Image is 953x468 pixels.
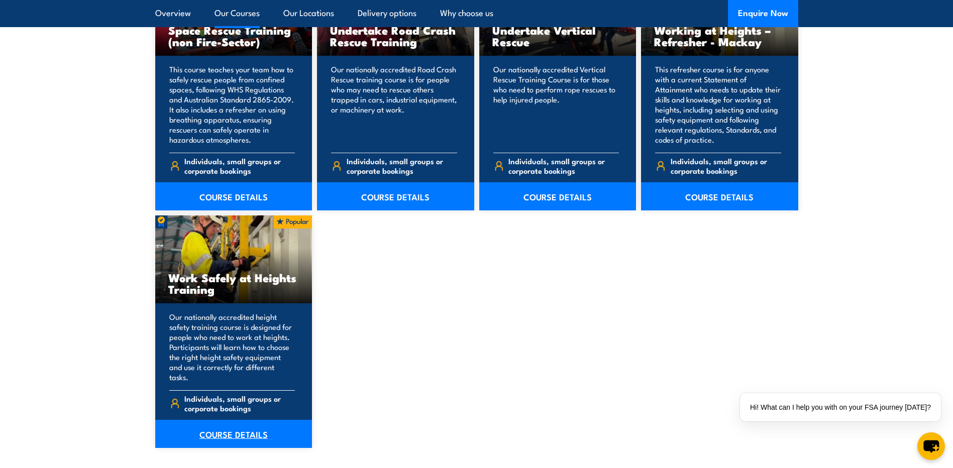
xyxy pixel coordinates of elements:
[155,182,312,210] a: COURSE DETAILS
[671,156,781,175] span: Individuals, small groups or corporate bookings
[493,64,619,145] p: Our nationally accredited Vertical Rescue Training Course is for those who need to perform rope r...
[479,182,637,210] a: COURSE DETAILS
[740,393,941,421] div: Hi! What can I help you with on your FSA journey [DATE]?
[492,24,623,47] h3: Undertake Vertical Rescue
[184,394,295,413] span: Individuals, small groups or corporate bookings
[641,182,798,210] a: COURSE DETAILS
[330,24,461,47] h3: Undertake Road Crash Rescue Training
[508,156,619,175] span: Individuals, small groups or corporate bookings
[168,13,299,47] h3: Undertake Confined Space Rescue Training (non Fire-Sector)
[184,156,295,175] span: Individuals, small groups or corporate bookings
[655,64,781,145] p: This refresher course is for anyone with a current Statement of Attainment who needs to update th...
[331,64,457,145] p: Our nationally accredited Road Crash Rescue training course is for people who may need to rescue ...
[168,272,299,295] h3: Work Safely at Heights Training
[317,182,474,210] a: COURSE DETAILS
[347,156,457,175] span: Individuals, small groups or corporate bookings
[169,64,295,145] p: This course teaches your team how to safely rescue people from confined spaces, following WHS Reg...
[654,24,785,47] h3: Working at Heights – Refresher - Mackay
[917,432,945,460] button: chat-button
[169,312,295,382] p: Our nationally accredited height safety training course is designed for people who need to work a...
[155,420,312,448] a: COURSE DETAILS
